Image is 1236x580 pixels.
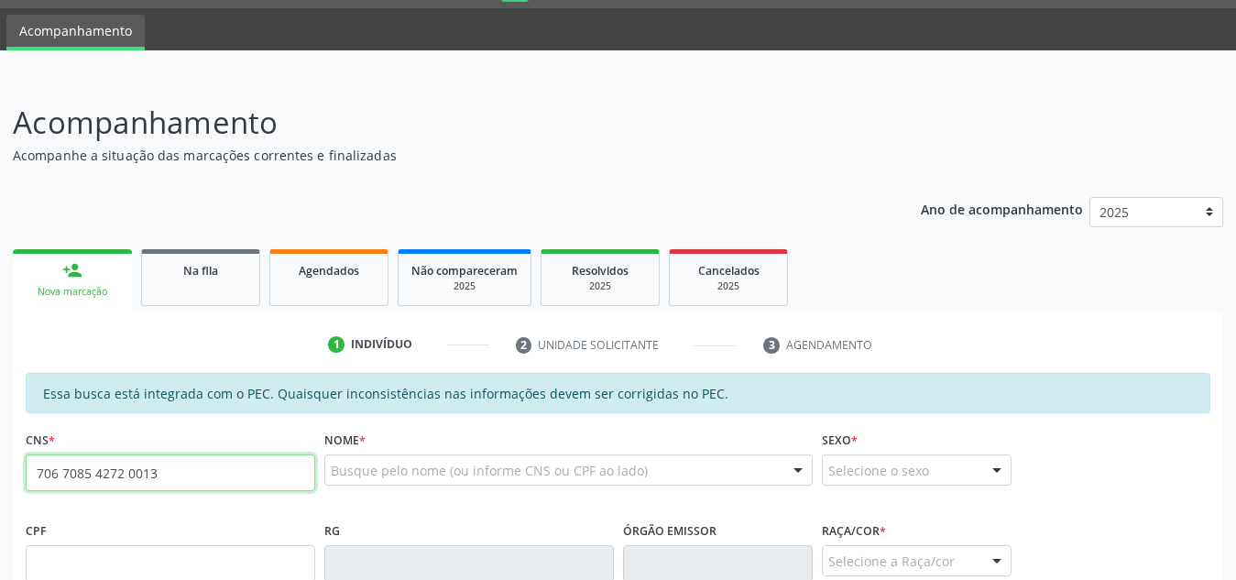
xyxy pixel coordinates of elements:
[411,279,518,293] div: 2025
[331,461,648,480] span: Busque pelo nome (ou informe CNS ou CPF ao lado)
[26,285,119,299] div: Nova marcação
[26,373,1210,413] div: Essa busca está integrada com o PEC. Quaisquer inconsistências nas informações devem ser corrigid...
[828,552,955,571] span: Selecione a Raça/cor
[324,426,366,454] label: Nome
[62,260,82,280] div: person_add
[13,146,860,165] p: Acompanhe a situação das marcações correntes e finalizadas
[822,517,886,545] label: Raça/cor
[554,279,646,293] div: 2025
[698,263,760,279] span: Cancelados
[351,336,412,353] div: Indivíduo
[328,336,345,353] div: 1
[13,100,860,146] p: Acompanhamento
[822,426,858,454] label: Sexo
[623,517,716,545] label: Órgão emissor
[26,426,55,454] label: CNS
[828,461,929,480] span: Selecione o sexo
[572,263,629,279] span: Resolvidos
[183,263,218,279] span: Na fila
[6,15,145,50] a: Acompanhamento
[921,197,1083,220] p: Ano de acompanhamento
[299,263,359,279] span: Agendados
[324,517,340,545] label: RG
[411,263,518,279] span: Não compareceram
[683,279,774,293] div: 2025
